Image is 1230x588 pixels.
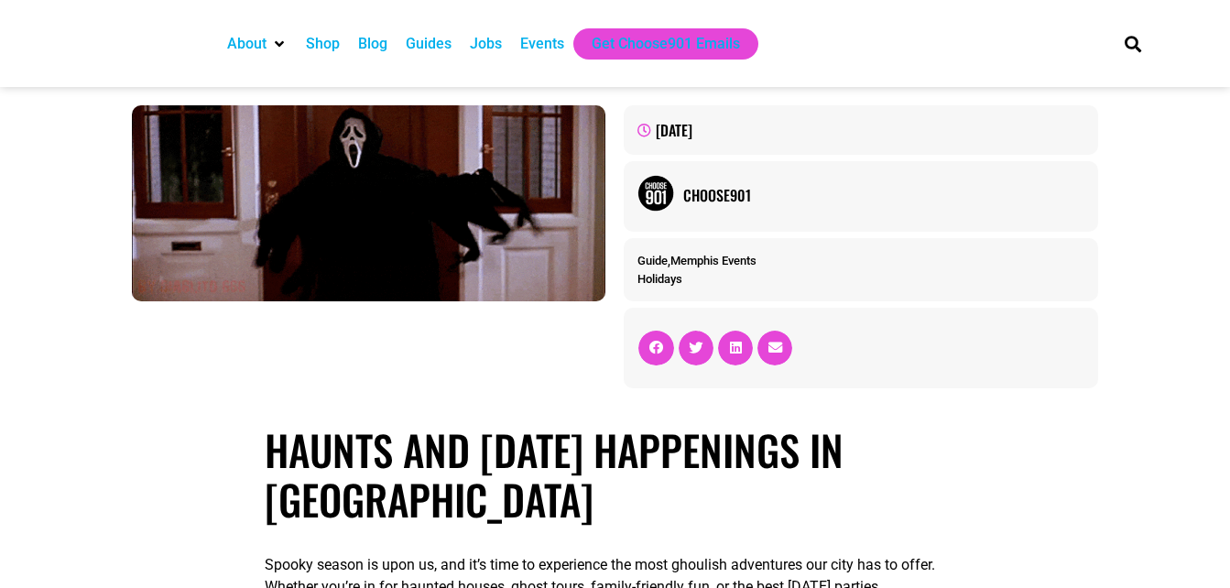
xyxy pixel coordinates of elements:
[757,331,792,365] div: Share on email
[637,175,674,212] img: Picture of Choose901
[637,254,757,267] span: ,
[638,331,673,365] div: Share on facebook
[520,33,564,55] a: Events
[679,331,713,365] div: Share on twitter
[358,33,387,55] a: Blog
[1117,28,1148,59] div: Search
[470,33,502,55] a: Jobs
[306,33,340,55] a: Shop
[656,119,692,141] time: [DATE]
[406,33,452,55] a: Guides
[218,28,297,60] div: About
[218,28,1094,60] nav: Main nav
[265,425,966,524] h1: Haunts and [DATE] Happenings in [GEOGRAPHIC_DATA]
[227,33,267,55] a: About
[670,254,757,267] a: Memphis Events
[637,272,682,286] a: Holidays
[637,254,668,267] a: Guide
[683,184,1083,206] a: Choose901
[718,331,753,365] div: Share on linkedin
[592,33,740,55] a: Get Choose901 Emails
